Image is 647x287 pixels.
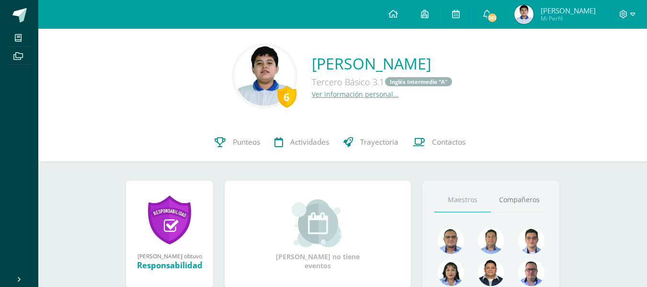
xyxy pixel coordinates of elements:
div: [PERSON_NAME] obtuvo [136,252,204,260]
a: Punteos [207,123,267,161]
img: 99962f3fa423c9b8099341731b303440.png [438,228,464,254]
div: [PERSON_NAME] no tiene eventos [270,199,366,270]
a: Trayectoria [336,123,406,161]
span: 261 [487,12,498,23]
div: 6 [277,86,296,108]
span: Trayectoria [360,137,398,147]
img: 30ea9b988cec0d4945cca02c4e803e5a.png [518,260,545,286]
a: Ver información personal... [312,90,399,99]
img: 371adb901e00c108b455316ee4864f9b.png [438,260,464,286]
a: Actividades [267,123,336,161]
div: Tercero Básico 3.1 [312,74,453,90]
a: Compañeros [491,188,547,212]
span: Contactos [432,137,465,147]
a: [PERSON_NAME] [312,53,453,74]
a: Contactos [406,123,473,161]
span: Actividades [290,137,329,147]
img: eccc7a2d5da755eac5968f4df6463713.png [478,260,504,286]
a: Maestros [434,188,491,212]
a: Inglés Intermedio "A" [385,77,452,86]
span: Mi Perfil [541,14,596,23]
img: d33719832a4ad90de9a5bef529ab3c24.png [235,46,295,106]
img: 6e6edff8e5b1d60e1b79b3df59dca1c4.png [518,228,545,254]
div: Responsabilidad [136,260,204,271]
img: event_small.png [292,199,344,247]
span: Punteos [233,137,260,147]
span: [PERSON_NAME] [541,6,596,15]
img: 59d43ee891c36c6483348a09223ced3d.png [514,5,533,24]
img: 2ac039123ac5bd71a02663c3aa063ac8.png [478,228,504,254]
